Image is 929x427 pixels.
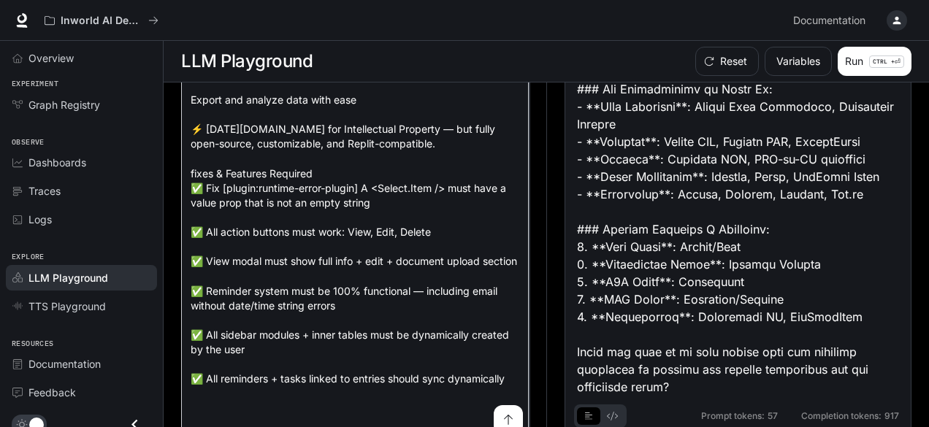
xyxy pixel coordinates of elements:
a: Dashboards [6,150,157,175]
a: Traces [6,178,157,204]
h1: LLM Playground [181,47,313,76]
a: LLM Playground [6,265,157,291]
a: Feedback [6,380,157,405]
p: Inworld AI Demos [61,15,142,27]
span: 57 [768,412,778,420]
span: Graph Registry [28,97,100,112]
span: Overview [28,50,74,66]
p: CTRL + [873,57,895,66]
span: 917 [884,412,899,420]
span: Prompt tokens: [701,412,765,420]
span: Logs [28,212,52,227]
a: Graph Registry [6,92,157,118]
span: Feedback [28,385,76,400]
span: Dashboards [28,155,86,170]
a: Documentation [6,351,157,377]
a: Logs [6,207,157,232]
span: Traces [28,183,61,199]
button: All workspaces [38,6,165,35]
p: ⏎ [869,55,904,68]
span: Completion tokens: [801,412,882,420]
a: Documentation [787,6,876,35]
a: TTS Playground [6,293,157,319]
a: Overview [6,45,157,71]
button: Variables [765,47,832,76]
span: Documentation [28,356,101,372]
span: Documentation [793,12,865,30]
button: RunCTRL +⏎ [838,47,911,76]
span: LLM Playground [28,270,108,285]
button: Reset [695,47,759,76]
span: TTS Playground [28,299,106,314]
